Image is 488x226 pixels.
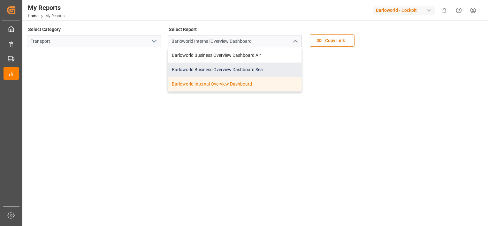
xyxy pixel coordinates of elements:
button: Copy Link [310,34,355,47]
div: Barloworld Business Overview Dashboard Sea [168,63,301,77]
span: Copy Link [322,37,348,44]
button: Barloworld - Cockpit [373,4,437,16]
label: Select Category [27,25,62,34]
div: Barloworld Business Overview Dashboard Air [168,48,301,63]
button: close menu [290,36,300,46]
input: Type to search/select [168,35,302,47]
div: My Reports [28,3,65,12]
label: Select Report [168,25,198,34]
button: Help Center [452,3,466,18]
button: open menu [149,36,159,46]
button: show 0 new notifications [437,3,452,18]
div: Barloworld Internal Overview Dashboard [168,77,301,91]
div: Barloworld - Cockpit [373,6,435,15]
a: Home [28,14,38,18]
input: Type to search/select [27,35,161,47]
